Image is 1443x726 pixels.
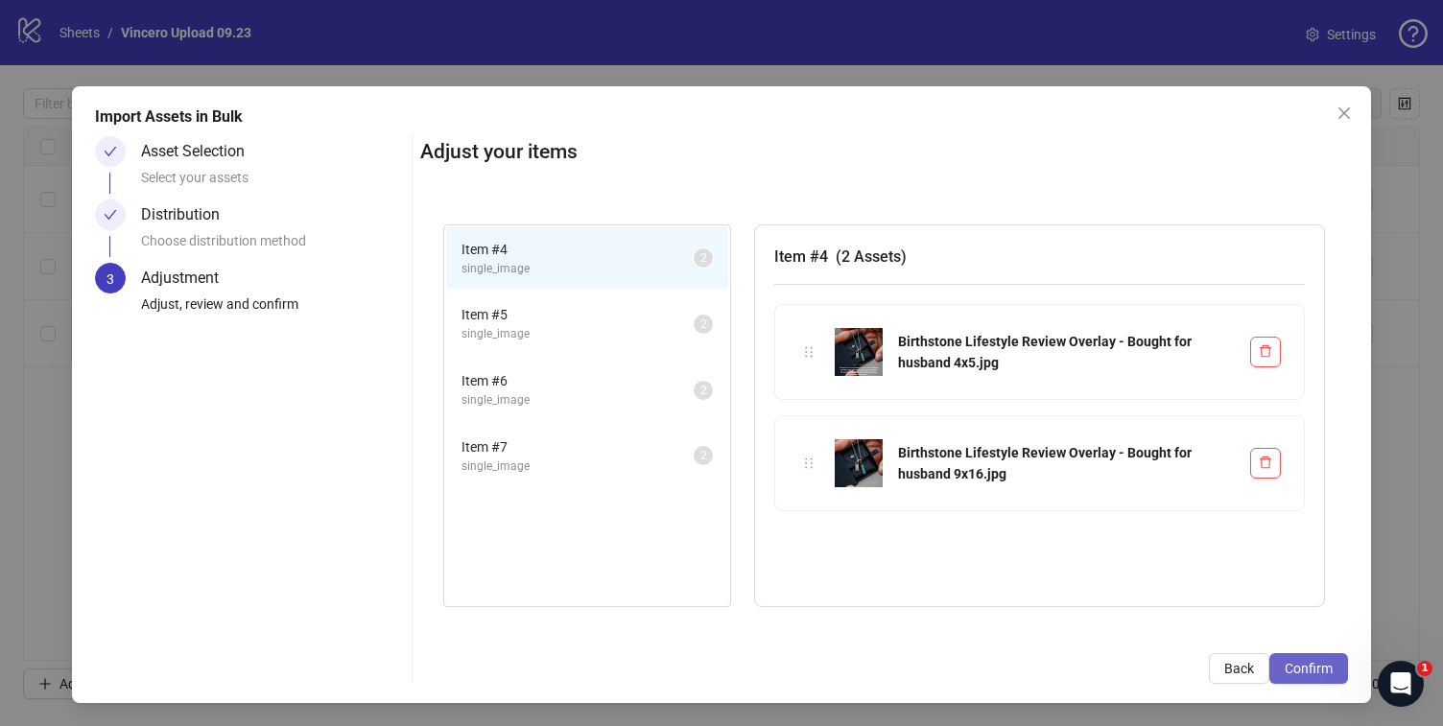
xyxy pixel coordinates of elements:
button: Delete [1250,337,1281,367]
h3: Item # 4 [774,245,1304,269]
div: Adjust, review and confirm [141,293,404,326]
span: ( 2 Assets ) [836,247,907,266]
div: Birthstone Lifestyle Review Overlay - Bought for husband 9x16.jpg [898,442,1234,484]
span: 2 [700,449,707,462]
span: single_image [461,260,694,278]
span: 2 [700,317,707,331]
sup: 2 [694,248,713,268]
span: Back [1224,661,1254,676]
span: Item # 7 [461,436,694,457]
span: Item # 4 [461,239,694,260]
span: close [1337,105,1352,121]
span: 2 [700,251,707,265]
div: Asset Selection [141,136,260,167]
span: Item # 6 [461,370,694,391]
div: holder [798,453,819,474]
span: Confirm [1285,661,1333,676]
span: 3 [106,271,114,287]
div: Birthstone Lifestyle Review Overlay - Bought for husband 4x5.jpg [898,331,1234,373]
div: Distribution [141,199,235,230]
div: holder [798,341,819,363]
span: 2 [700,384,707,397]
button: Confirm [1269,653,1348,684]
img: Birthstone Lifestyle Review Overlay - Bought for husband 9x16.jpg [835,439,883,487]
div: Adjustment [141,263,234,293]
sup: 2 [694,446,713,465]
span: 1 [1417,661,1432,676]
span: delete [1259,456,1272,469]
span: single_image [461,391,694,410]
div: Select your assets [141,167,404,199]
span: check [104,208,117,222]
h2: Adjust your items [420,136,1347,168]
sup: 2 [694,315,713,334]
span: Item # 5 [461,304,694,325]
span: delete [1259,344,1272,358]
button: Delete [1250,448,1281,479]
sup: 2 [694,381,713,400]
div: Choose distribution method [141,230,404,263]
span: holder [802,345,816,359]
button: Back [1209,653,1269,684]
span: holder [802,457,816,470]
img: Birthstone Lifestyle Review Overlay - Bought for husband 4x5.jpg [835,328,883,376]
span: single_image [461,457,694,476]
iframe: Intercom live chat [1378,661,1424,707]
button: Close [1329,98,1360,129]
span: single_image [461,325,694,343]
div: Import Assets in Bulk [95,105,1348,129]
span: check [104,145,117,158]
